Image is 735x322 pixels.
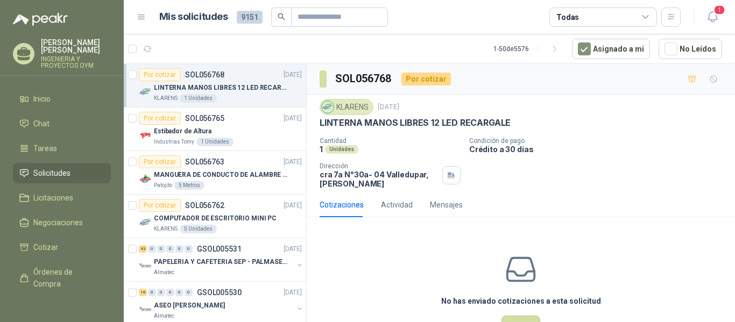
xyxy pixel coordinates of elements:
[13,237,111,257] a: Cotizar
[154,138,194,146] p: Industrias Tomy
[157,289,165,296] div: 0
[13,262,111,294] a: Órdenes de Compra
[13,212,111,233] a: Negociaciones
[154,94,178,103] p: KLARENS
[13,13,68,26] img: Logo peakr
[41,39,111,54] p: [PERSON_NAME] [PERSON_NAME]
[139,216,152,229] img: Company Logo
[320,170,438,188] p: cra 7a N°30a- 04 Valledupar , [PERSON_NAME]
[378,102,399,112] p: [DATE]
[33,217,83,228] span: Negociaciones
[166,245,174,253] div: 0
[197,289,242,296] p: GSOL005530
[335,70,393,87] h3: SOL056768
[185,289,193,296] div: 0
[381,199,413,211] div: Actividad
[13,188,111,208] a: Licitaciones
[139,260,152,273] img: Company Logo
[469,145,731,154] p: Crédito a 30 días
[33,167,70,179] span: Solicitudes
[174,181,204,190] div: 5 Metros
[159,9,228,25] h1: Mis solicitudes
[713,5,725,15] span: 1
[154,257,288,267] p: PAPELERIA Y CAFETERIA SEP - PALMASECA
[322,101,334,113] img: Company Logo
[148,245,156,253] div: 0
[154,300,225,311] p: ASEO [PERSON_NAME]
[166,289,174,296] div: 0
[139,289,147,296] div: 16
[33,241,58,253] span: Cotizar
[320,199,364,211] div: Cotizaciones
[180,94,217,103] div: 1 Unidades
[139,155,181,168] div: Por cotizar
[139,242,304,277] a: 43 0 0 0 0 0 GSOL005531[DATE] Company LogoPAPELERIA Y CAFETERIA SEP - PALMASECAAlmatec
[148,289,156,296] div: 0
[196,138,234,146] div: 1 Unidades
[320,99,373,115] div: KLARENS
[154,213,277,224] p: COMPUTADOR DE ESCRITORIO MINI PC
[284,113,302,124] p: [DATE]
[284,201,302,211] p: [DATE]
[401,73,451,85] div: Por cotizar
[139,173,152,185] img: Company Logo
[139,85,152,98] img: Company Logo
[13,138,111,159] a: Tareas
[185,115,224,122] p: SOL056765
[284,244,302,254] p: [DATE]
[139,245,147,253] div: 43
[320,145,323,154] p: 1
[139,286,304,320] a: 16 0 0 0 0 0 GSOL005530[DATE] Company LogoASEO [PERSON_NAME]Almatec
[197,245,242,253] p: GSOL005531
[180,225,217,233] div: 5 Unidades
[284,157,302,167] p: [DATE]
[41,56,111,69] p: INGENIERIA Y PROYECTOS OYM
[157,245,165,253] div: 0
[139,129,152,142] img: Company Logo
[572,39,650,59] button: Asignado a mi
[33,142,57,154] span: Tareas
[139,303,152,316] img: Company Logo
[33,192,73,204] span: Licitaciones
[175,289,183,296] div: 0
[154,312,174,320] p: Almatec
[124,64,306,108] a: Por cotizarSOL056768[DATE] Company LogoLINTERNA MANOS LIBRES 12 LED RECARGALEKLARENS1 Unidades
[124,151,306,195] a: Por cotizarSOL056763[DATE] Company LogoMANGUERA DE CONDUCTO DE ALAMBRE DE ACERO PUPatojito5 Metros
[320,137,461,145] p: Cantidad
[320,117,511,128] p: LINTERNA MANOS LIBRES 12 LED RECARGALE
[441,295,601,307] h3: No has enviado cotizaciones a esta solicitud
[325,145,358,154] div: Unidades
[139,199,181,212] div: Por cotizar
[33,118,50,130] span: Chat
[139,68,181,81] div: Por cotizar
[284,70,302,80] p: [DATE]
[430,199,463,211] div: Mensajes
[185,202,224,209] p: SOL056762
[320,162,438,170] p: Dirección
[33,266,101,290] span: Órdenes de Compra
[469,137,731,145] p: Condición de pago
[493,40,563,58] div: 1 - 50 de 5576
[13,113,111,134] a: Chat
[154,126,211,137] p: Estibador de Altura
[154,181,172,190] p: Patojito
[185,71,224,78] p: SOL056768
[154,83,288,93] p: LINTERNA MANOS LIBRES 12 LED RECARGALE
[33,93,51,105] span: Inicio
[154,225,178,233] p: KLARENS
[139,112,181,125] div: Por cotizar
[154,268,174,277] p: Almatec
[185,158,224,166] p: SOL056763
[175,245,183,253] div: 0
[185,245,193,253] div: 0
[659,39,722,59] button: No Leídos
[278,13,285,20] span: search
[284,288,302,298] p: [DATE]
[13,89,111,109] a: Inicio
[13,163,111,183] a: Solicitudes
[124,195,306,238] a: Por cotizarSOL056762[DATE] Company LogoCOMPUTADOR DE ESCRITORIO MINI PCKLARENS5 Unidades
[154,170,288,180] p: MANGUERA DE CONDUCTO DE ALAMBRE DE ACERO PU
[703,8,722,27] button: 1
[237,11,263,24] span: 9151
[124,108,306,151] a: Por cotizarSOL056765[DATE] Company LogoEstibador de AlturaIndustrias Tomy1 Unidades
